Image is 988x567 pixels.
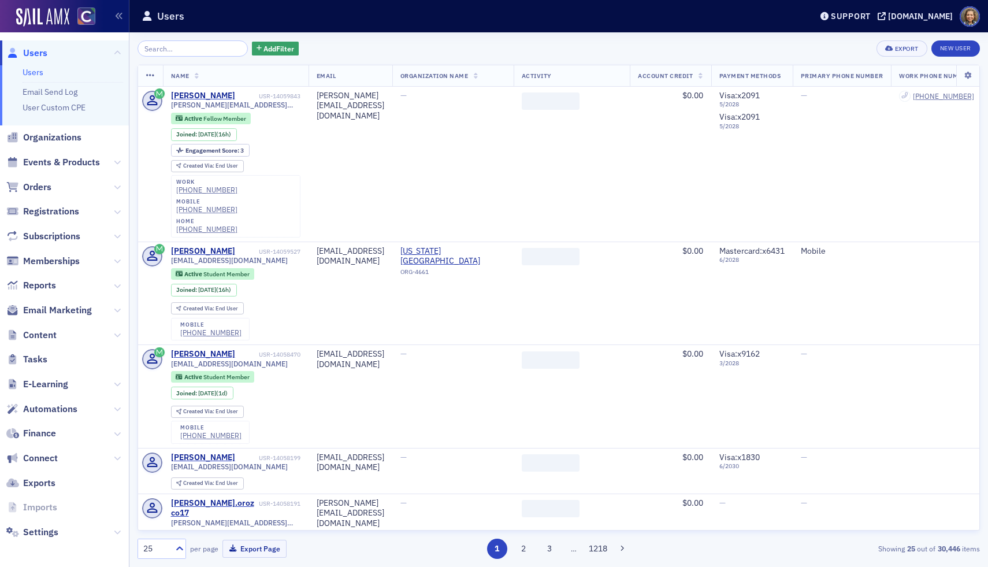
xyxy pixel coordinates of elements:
span: Activity [522,72,552,80]
a: Memberships [6,255,80,268]
a: [PERSON_NAME] [171,246,235,257]
span: $0.00 [682,246,703,256]
a: Orders [6,181,51,194]
span: — [400,90,407,101]
div: [PERSON_NAME].orozco17 [171,498,257,518]
div: USR-14058199 [237,454,300,462]
div: home [176,218,237,225]
div: [PERSON_NAME][EMAIL_ADDRESS][DOMAIN_NAME] [317,91,384,121]
span: Joined : [176,390,198,397]
div: Active: Active: Fellow Member [171,113,251,124]
div: Engagement Score: 3 [171,144,250,157]
span: Subscriptions [23,230,80,243]
a: Users [6,47,47,60]
div: Joined: 2025-09-29 00:00:00 [171,284,237,297]
span: Engagement Score : [185,146,240,154]
button: 1 [487,539,507,559]
span: — [801,452,807,462]
a: Events & Products [6,156,100,169]
span: 3 / 2028 [719,360,785,367]
span: Registrations [23,205,79,218]
a: [PERSON_NAME] [171,453,235,463]
span: — [801,349,807,359]
button: AddFilter [252,42,299,56]
span: Student Member [203,373,250,381]
span: Created Via : [183,305,216,312]
span: Joined : [176,286,198,294]
span: — [719,498,726,508]
span: [DATE] [198,286,216,294]
div: 25 [143,543,169,555]
span: 6 / 2030 [719,462,785,470]
a: [US_STATE][GEOGRAPHIC_DATA] [400,246,506,266]
span: Visa : x2091 [719,90,760,101]
div: Active: Active: Student Member [171,268,255,280]
a: [PHONE_NUMBER] [180,431,242,440]
span: $0.00 [682,90,703,101]
h1: Users [157,9,184,23]
a: Subscriptions [6,230,80,243]
span: — [400,452,407,462]
span: Joined : [176,131,198,138]
a: [PHONE_NUMBER] [176,225,237,234]
div: End User [183,480,238,487]
span: [DATE] [198,389,216,397]
div: USR-14059843 [237,92,300,100]
div: Created Via: End User [171,477,244,490]
a: Active Student Member [176,270,249,277]
div: [EMAIL_ADDRESS][DOMAIN_NAME] [317,246,384,266]
span: Memberships [23,255,80,268]
span: Payment Methods [719,72,781,80]
span: 5 / 2028 [719,123,785,130]
div: mobile [180,321,242,328]
div: Mobile [801,246,883,257]
a: Automations [6,403,77,416]
span: Content [23,329,57,342]
span: Tasks [23,353,47,366]
div: USR-14058470 [237,351,300,358]
a: Reports [6,279,56,292]
button: Export Page [222,540,287,558]
span: Student Member [203,270,250,278]
div: Joined: 2025-09-28 00:00:00 [171,387,233,399]
div: [EMAIL_ADDRESS][DOMAIN_NAME] [317,453,384,473]
span: Mastercard : x6431 [719,246,785,256]
span: Events & Products [23,156,100,169]
input: Search… [138,40,248,57]
span: ‌ [522,351,580,369]
a: [PERSON_NAME] [171,91,235,101]
div: mobile [176,198,237,205]
span: Created Via : [183,479,216,487]
span: Active [184,114,203,123]
span: Email Marketing [23,304,92,317]
span: Colorado State University-Pueblo [400,246,506,266]
span: ‌ [522,454,580,472]
a: [PHONE_NUMBER] [176,186,237,194]
span: — [801,498,807,508]
span: [EMAIL_ADDRESS][DOMAIN_NAME] [171,256,288,265]
span: E-Learning [23,378,68,391]
span: ‌ [522,500,580,517]
a: [PERSON_NAME] [171,349,235,360]
button: Export [876,40,927,57]
span: … [566,543,582,554]
a: Organizations [6,131,81,144]
div: 3 [185,147,244,154]
div: [DOMAIN_NAME] [888,11,953,21]
span: 6 / 2028 [719,256,785,264]
div: Created Via: End User [171,160,244,172]
button: [DOMAIN_NAME] [878,12,957,20]
a: Email Marketing [6,304,92,317]
div: [PHONE_NUMBER] [176,205,237,214]
div: End User [183,409,238,415]
span: $0.00 [682,498,703,508]
span: Visa : x2091 [719,112,760,122]
span: Profile [960,6,980,27]
div: [PERSON_NAME][EMAIL_ADDRESS][DOMAIN_NAME] [317,498,384,529]
div: ORG-4661 [400,268,506,280]
a: User Custom CPE [23,102,86,113]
